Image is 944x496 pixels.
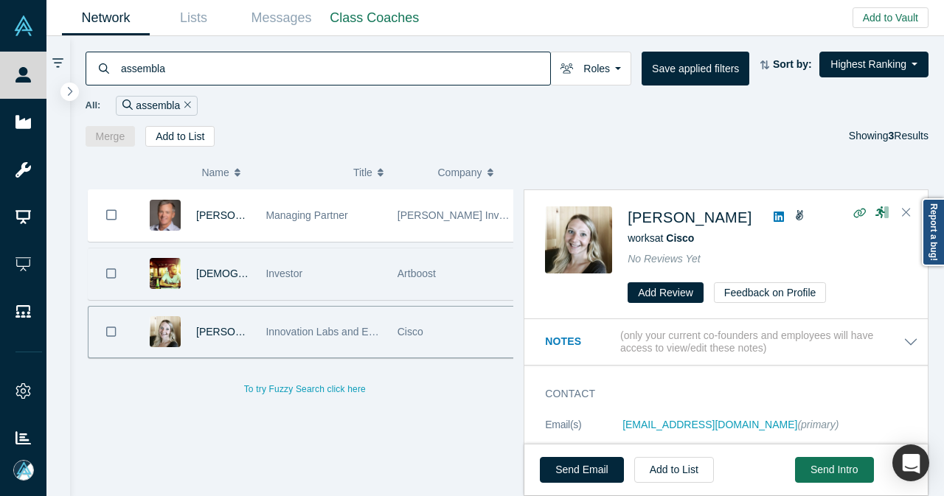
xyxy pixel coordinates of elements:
[13,460,34,481] img: Mia Scott's Account
[201,157,229,188] span: Name
[849,126,929,147] div: Showing
[398,326,423,338] span: Cisco
[265,268,302,279] span: Investor
[545,206,612,273] img: Cathrine Andersen's Profile Image
[634,457,714,483] button: Add to List
[180,97,191,114] button: Remove Filter
[86,126,136,147] button: Merge
[545,329,918,354] button: Notes (only your current co-founders and employees will have access to view/edit these notes)
[666,232,694,244] a: Cisco
[795,457,874,483] button: Send Intro
[438,157,507,188] button: Company
[889,130,929,142] span: Results
[714,282,827,303] button: Feedback on Profile
[628,209,752,226] a: [PERSON_NAME]
[545,386,898,402] h3: Contact
[325,1,424,35] a: Class Coaches
[819,52,929,77] button: Highest Ranking
[545,417,622,448] dt: Email(s)
[438,157,482,188] span: Company
[398,268,436,279] span: Artboost
[797,419,839,430] span: (primary)
[265,326,449,338] span: Innovation Labs and Emerging Products
[550,52,631,85] button: Roles
[853,7,929,28] button: Add to Vault
[620,329,903,354] p: (only your current co-founders and employees will have access to view/edit these notes)
[201,157,338,188] button: Name
[922,198,944,266] a: Report a bug!
[88,189,134,241] button: Bookmark
[234,380,376,399] button: To try Fuzzy Search click here
[628,232,694,244] span: works at
[353,157,423,188] button: Title
[545,334,617,349] h3: Notes
[116,96,198,116] div: assembla
[540,457,624,483] a: Send Email
[119,51,550,85] input: Search by name, title, company, summary, expertise, investment criteria or topics of focus
[398,209,566,221] span: [PERSON_NAME] Investments, LLC
[353,157,372,188] span: Title
[88,248,134,299] button: Bookmark
[628,282,704,303] button: Add Review
[642,52,749,85] button: Save applied filters
[196,268,397,279] a: [DEMOGRAPHIC_DATA][PERSON_NAME]
[265,209,347,221] span: Managing Partner
[150,200,181,231] img: Steve King's Profile Image
[895,201,917,225] button: Close
[196,209,281,221] a: [PERSON_NAME]
[150,1,237,35] a: Lists
[237,1,325,35] a: Messages
[86,98,101,113] span: All:
[145,126,215,147] button: Add to List
[773,58,812,70] strong: Sort by:
[150,316,181,347] img: Cathrine Andersen's Profile Image
[889,130,895,142] strong: 3
[62,1,150,35] a: Network
[13,15,34,36] img: Alchemist Vault Logo
[150,258,181,289] img: Christian Rasmussen's Profile Image
[622,419,797,430] a: [EMAIL_ADDRESS][DOMAIN_NAME]
[88,307,134,357] button: Bookmark
[196,326,281,338] a: [PERSON_NAME]
[628,253,701,265] span: No Reviews Yet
